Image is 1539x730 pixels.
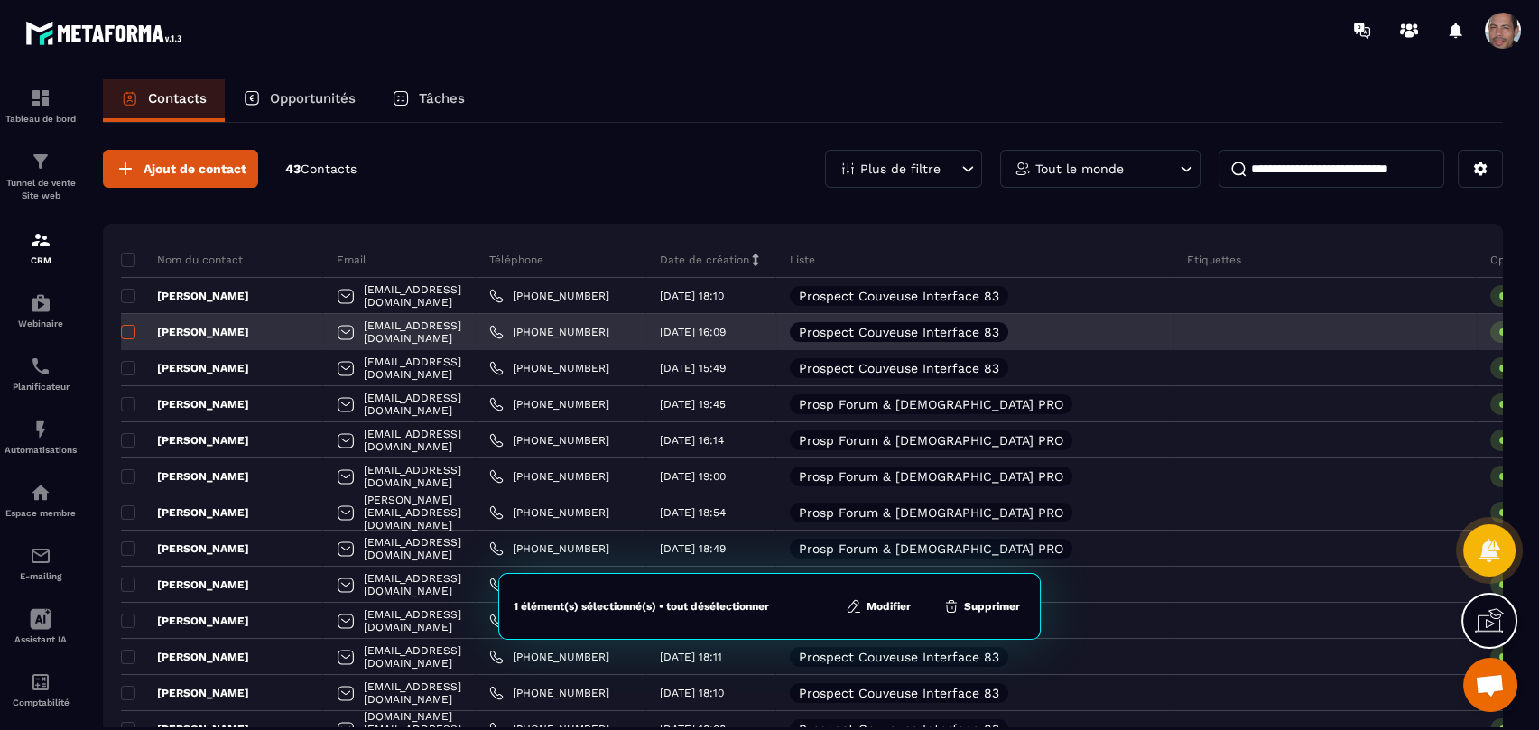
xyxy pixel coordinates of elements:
a: Assistant IA [5,595,77,658]
a: schedulerschedulerPlanificateur [5,342,77,405]
p: Prospect Couveuse Interface 83 [799,651,999,663]
a: emailemailE-mailing [5,531,77,595]
p: [DATE] 19:45 [660,398,726,411]
a: accountantaccountantComptabilité [5,658,77,721]
a: [PHONE_NUMBER] [489,650,609,664]
a: [PHONE_NUMBER] [489,289,609,303]
img: formation [30,229,51,251]
p: [DATE] 15:49 [660,362,726,374]
div: 1 élément(s) sélectionné(s) • tout désélectionner [514,599,769,614]
a: Tâches [374,79,483,122]
img: accountant [30,671,51,693]
p: [PERSON_NAME] [121,614,249,628]
p: [DATE] 16:14 [660,434,724,447]
a: [PHONE_NUMBER] [489,325,609,339]
a: [PHONE_NUMBER] [489,361,609,375]
p: Téléphone [489,253,543,267]
p: Prosp Forum & [DEMOGRAPHIC_DATA] PRO [799,542,1063,555]
span: Ajout de contact [144,160,246,178]
p: CRM [5,255,77,265]
p: Assistant IA [5,634,77,644]
p: [DATE] 16:09 [660,326,726,338]
a: [PHONE_NUMBER] [489,614,609,628]
img: automations [30,419,51,440]
a: [PHONE_NUMBER] [489,578,609,592]
p: [PERSON_NAME] [121,361,249,375]
p: Webinaire [5,319,77,328]
p: [DATE] 18:54 [660,506,726,519]
p: [PERSON_NAME] [121,325,249,339]
p: [PERSON_NAME] [121,650,249,664]
p: Prospect Couveuse Interface 83 [799,362,999,374]
p: 43 [285,161,357,178]
p: Nom du contact [121,253,243,267]
p: Email [337,253,366,267]
div: Ouvrir le chat [1463,658,1517,712]
a: automationsautomationsAutomatisations [5,405,77,468]
p: Liste [790,253,815,267]
a: [PHONE_NUMBER] [489,686,609,700]
p: [PERSON_NAME] [121,469,249,484]
p: Opportunités [270,90,356,106]
p: Étiquettes [1187,253,1241,267]
button: Supprimer [938,597,1025,615]
p: Tableau de bord [5,114,77,124]
button: Ajout de contact [103,150,258,188]
p: Prospect Couveuse Interface 83 [799,290,999,302]
p: Date de création [660,253,749,267]
p: Espace membre [5,508,77,518]
p: [PERSON_NAME] [121,686,249,700]
img: email [30,545,51,567]
p: [PERSON_NAME] [121,541,249,556]
a: automationsautomationsEspace membre [5,468,77,531]
img: automations [30,292,51,314]
p: Automatisations [5,445,77,455]
img: scheduler [30,356,51,377]
a: [PHONE_NUMBER] [489,433,609,448]
p: [DATE] 19:00 [660,470,726,483]
p: Tout le monde [1035,162,1124,175]
a: [PHONE_NUMBER] [489,469,609,484]
p: [PERSON_NAME] [121,578,249,592]
img: automations [30,482,51,504]
img: formation [30,88,51,109]
p: Contacts [148,90,207,106]
a: Contacts [103,79,225,122]
p: Prosp Forum & [DEMOGRAPHIC_DATA] PRO [799,506,1063,519]
p: Tâches [419,90,465,106]
p: Tunnel de vente Site web [5,177,77,202]
a: Opportunités [225,79,374,122]
p: [DATE] 18:10 [660,687,724,699]
p: Plus de filtre [860,162,941,175]
span: Contacts [301,162,357,176]
img: logo [25,16,188,50]
a: [PHONE_NUMBER] [489,505,609,520]
p: [DATE] 18:10 [660,290,724,302]
a: [PHONE_NUMBER] [489,541,609,556]
p: Prosp Forum & [DEMOGRAPHIC_DATA] PRO [799,470,1063,483]
a: [PHONE_NUMBER] [489,397,609,411]
a: formationformationTunnel de vente Site web [5,137,77,216]
button: Modifier [840,597,916,615]
p: [DATE] 18:11 [660,651,722,663]
p: [PERSON_NAME] [121,289,249,303]
p: Comptabilité [5,698,77,707]
p: Prosp Forum & [DEMOGRAPHIC_DATA] PRO [799,398,1063,411]
p: [PERSON_NAME] [121,433,249,448]
p: E-mailing [5,571,77,581]
img: formation [30,151,51,172]
p: [PERSON_NAME] [121,505,249,520]
p: [DATE] 18:49 [660,542,726,555]
a: formationformationTableau de bord [5,74,77,137]
p: Planificateur [5,382,77,392]
p: Prosp Forum & [DEMOGRAPHIC_DATA] PRO [799,434,1063,447]
p: [PERSON_NAME] [121,397,249,411]
p: Prospect Couveuse Interface 83 [799,687,999,699]
a: automationsautomationsWebinaire [5,279,77,342]
a: formationformationCRM [5,216,77,279]
p: Prospect Couveuse Interface 83 [799,326,999,338]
